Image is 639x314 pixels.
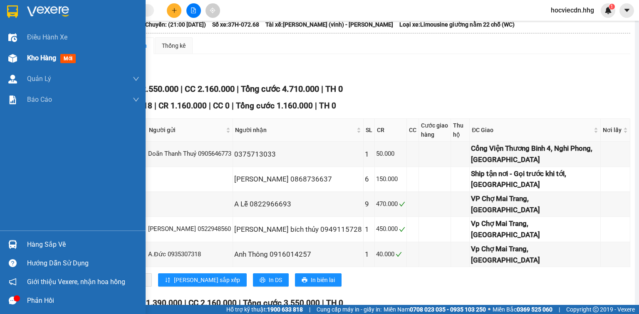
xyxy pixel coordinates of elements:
div: 40.000 [376,250,405,260]
span: | [237,84,239,94]
div: 50.000 [376,149,405,159]
span: hocviecdn.hhg [544,5,601,15]
span: Người gửi [149,125,224,135]
button: printerIn biên lai [295,273,342,287]
th: CR [375,119,407,142]
div: 9 [365,199,373,210]
span: | [309,305,310,314]
div: Hàng sắp về [27,238,139,251]
span: ⚪️ [488,308,490,311]
span: question-circle [9,259,17,267]
span: aim [210,7,215,13]
div: Thống kê [162,41,186,50]
th: Thu hộ [451,119,470,142]
span: CC 0 [213,101,230,110]
span: 1 [610,4,613,10]
span: Chuyến: (21:00 [DATE]) [145,20,206,29]
th: Cước giao hàng [419,119,451,142]
span: plus [171,7,177,13]
button: file-add [186,3,201,18]
div: 150.000 [376,174,405,184]
div: Vp Chợ Mai Trang, [GEOGRAPHIC_DATA] [471,218,599,240]
span: Giới thiệu Vexere, nhận hoa hồng [27,277,125,287]
span: check [396,251,402,258]
span: Tài xế: [PERSON_NAME] (vinh) - [PERSON_NAME] [265,20,393,29]
span: message [9,297,17,304]
span: ĐC Giao [472,125,592,135]
img: logo-vxr [7,5,18,18]
span: Loại xe: Limousine giường nằm 22 chỗ (WC) [399,20,515,29]
button: aim [206,3,220,18]
div: Anh Thông 0916014257 [234,249,362,260]
span: Tổng cước 1.160.000 [236,101,313,110]
img: warehouse-icon [8,75,17,83]
div: [PERSON_NAME] 0522948560 [148,224,231,234]
strong: 0708 023 035 - 0935 103 250 [410,306,486,313]
button: sort-ascending[PERSON_NAME] sắp xếp [158,273,247,287]
span: | [559,305,560,314]
span: Điều hành xe [27,32,67,42]
span: check [399,201,405,207]
div: [PERSON_NAME] 0868736637 [234,174,362,185]
div: Phản hồi [27,294,139,307]
span: Người nhận [235,125,355,135]
div: Doãn Thanh Thuỷ 0905646773 [148,149,231,159]
span: down [133,96,139,103]
span: Kho hàng [27,54,56,62]
div: Cổng Viện Thương Binh 4, Nghi Phong, [GEOGRAPHIC_DATA] [471,143,599,165]
span: Báo cáo [27,94,52,105]
span: CR 1.390.000 [134,298,182,308]
div: A.Đức 0935307318 [148,250,231,260]
sup: 1 [609,4,615,10]
span: down [133,76,139,82]
span: check [399,226,405,233]
span: Tổng cước 3.550.000 [243,298,320,308]
span: | [239,298,241,308]
div: 450.000 [376,224,405,234]
span: Hỗ trợ kỹ thuật: [226,305,303,314]
div: Hướng dẫn sử dụng [27,257,139,270]
div: 1 [365,224,373,235]
div: 470.000 [376,199,405,209]
span: Cung cấp máy in - giấy in: [317,305,381,314]
div: A Lễ 0822966693 [234,199,362,210]
span: printer [260,277,265,284]
span: Quản Lý [27,74,51,84]
div: 6 [365,174,373,185]
th: SL [364,119,375,142]
span: [PERSON_NAME] sắp xếp [174,275,240,285]
span: | [315,101,317,110]
span: CR 1.160.000 [159,101,207,110]
span: CC 2.160.000 [185,84,235,94]
span: Tổng cước 4.710.000 [241,84,319,94]
span: sort-ascending [165,277,171,284]
div: 1 [365,249,373,260]
span: Miền Bắc [493,305,552,314]
img: warehouse-icon [8,54,17,63]
div: [PERSON_NAME] bích thủy 0949115728 [234,224,362,235]
span: | [154,101,156,110]
span: mới [60,54,76,63]
span: | [322,298,324,308]
img: icon-new-feature [604,7,612,14]
span: | [209,101,211,110]
span: CC 2.160.000 [188,298,237,308]
strong: 1900 633 818 [267,306,303,313]
div: 1 [365,149,373,160]
span: | [181,84,183,94]
button: caret-down [619,3,634,18]
span: In biên lai [311,275,335,285]
button: plus [167,3,181,18]
th: CC [407,119,419,142]
img: warehouse-icon [8,33,17,42]
img: solution-icon [8,96,17,104]
span: Nơi lấy [603,125,622,135]
div: Vp Chợ Mai Trang, [GEOGRAPHIC_DATA] [471,243,599,265]
span: TH 0 [326,298,343,308]
strong: 0369 525 060 [517,306,552,313]
span: Miền Nam [384,305,486,314]
span: In DS [269,275,282,285]
div: VP Chợ Mai Trang, [GEOGRAPHIC_DATA] [471,193,599,215]
div: Ship tận nơi - Gọi trước khi tới, [GEOGRAPHIC_DATA] [471,168,599,190]
div: 0375713033 [234,149,362,160]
